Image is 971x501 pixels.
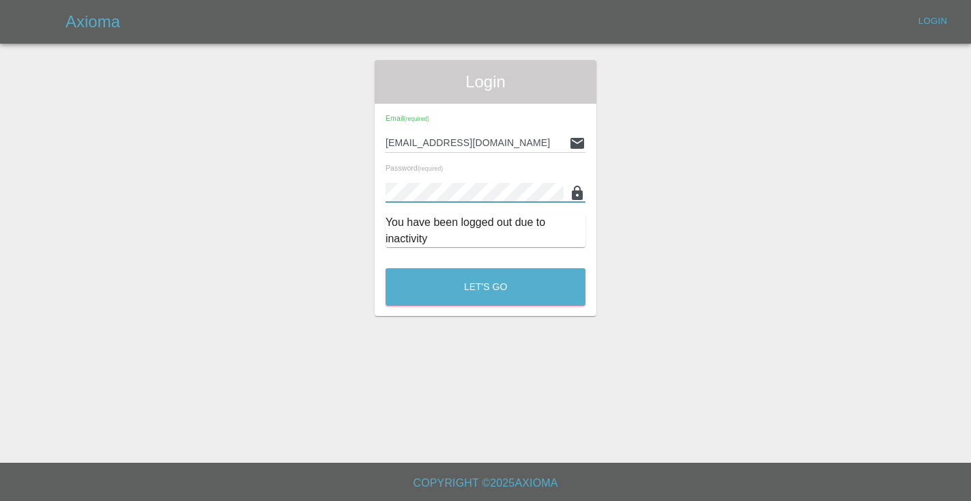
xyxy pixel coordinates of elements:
a: Login [911,11,955,32]
small: (required) [404,116,429,122]
span: Password [386,164,443,172]
span: Email [386,114,429,122]
h5: Axioma [66,11,120,33]
small: (required) [418,166,443,172]
h6: Copyright © 2025 Axioma [11,474,960,493]
button: Let's Go [386,268,585,306]
div: You have been logged out due to inactivity [386,214,585,247]
span: Login [386,71,585,93]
